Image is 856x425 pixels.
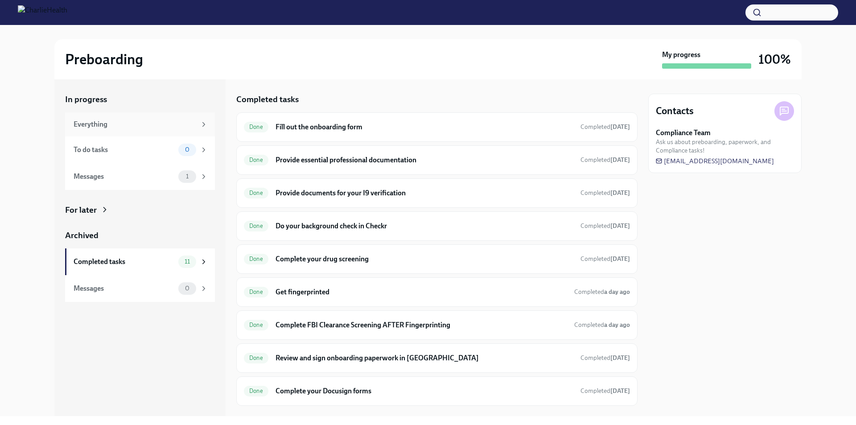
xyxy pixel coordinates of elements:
[181,173,194,180] span: 1
[580,387,630,395] span: Completed
[244,384,630,398] a: DoneComplete your Docusign formsCompleted[DATE]
[610,123,630,131] strong: [DATE]
[244,256,268,262] span: Done
[656,138,794,155] span: Ask us about preboarding, paperwork, and Compliance tasks!
[179,258,195,265] span: 11
[580,354,630,362] span: Completed
[18,5,67,20] img: CharlieHealth
[74,284,175,293] div: Messages
[574,321,630,329] span: Completed
[276,188,573,198] h6: Provide documents for your I9 verification
[580,255,630,263] span: August 8th, 2025 01:29
[74,145,175,155] div: To do tasks
[65,204,215,216] a: For later
[276,254,573,264] h6: Complete your drug screening
[65,136,215,163] a: To do tasks0
[276,320,567,330] h6: Complete FBI Clearance Screening AFTER Fingerprinting
[610,387,630,395] strong: [DATE]
[580,222,630,230] span: August 5th, 2025 21:40
[656,157,774,165] a: [EMAIL_ADDRESS][DOMAIN_NAME]
[65,163,215,190] a: Messages1
[574,321,630,329] span: August 12th, 2025 06:51
[580,255,630,263] span: Completed
[65,248,215,275] a: Completed tasks11
[610,255,630,263] strong: [DATE]
[244,388,268,394] span: Done
[580,222,630,230] span: Completed
[656,104,694,118] h4: Contacts
[180,285,195,292] span: 0
[74,172,175,182] div: Messages
[610,189,630,197] strong: [DATE]
[662,50,700,60] strong: My progress
[236,94,299,105] h5: Completed tasks
[65,204,97,216] div: For later
[74,257,175,267] div: Completed tasks
[580,387,630,395] span: August 6th, 2025 08:56
[276,353,573,363] h6: Review and sign onboarding paperwork in [GEOGRAPHIC_DATA]
[244,219,630,233] a: DoneDo your background check in CheckrCompleted[DATE]
[276,122,573,132] h6: Fill out the onboarding form
[580,156,630,164] span: Completed
[276,155,573,165] h6: Provide essential professional documentation
[244,153,630,167] a: DoneProvide essential professional documentationCompleted[DATE]
[244,186,630,200] a: DoneProvide documents for your I9 verificationCompleted[DATE]
[65,50,143,68] h2: Preboarding
[244,285,630,299] a: DoneGet fingerprintedCompleteda day ago
[65,94,215,105] a: In progress
[610,354,630,362] strong: [DATE]
[244,223,268,229] span: Done
[244,322,268,328] span: Done
[244,355,268,361] span: Done
[610,222,630,230] strong: [DATE]
[65,275,215,302] a: Messages0
[244,318,630,332] a: DoneComplete FBI Clearance Screening AFTER FingerprintingCompleteda day ago
[244,351,630,365] a: DoneReview and sign onboarding paperwork in [GEOGRAPHIC_DATA]Completed[DATE]
[580,156,630,164] span: August 11th, 2025 08:33
[276,386,573,396] h6: Complete your Docusign forms
[574,288,630,296] span: August 11th, 2025 17:38
[604,288,630,296] strong: a day ago
[574,288,630,296] span: Completed
[580,189,630,197] span: Completed
[244,252,630,266] a: DoneComplete your drug screeningCompleted[DATE]
[580,189,630,197] span: August 8th, 2025 15:25
[65,112,215,136] a: Everything
[244,124,268,130] span: Done
[580,354,630,362] span: August 8th, 2025 18:09
[244,190,268,196] span: Done
[180,146,195,153] span: 0
[74,120,196,129] div: Everything
[580,123,630,131] span: Completed
[244,157,268,163] span: Done
[65,230,215,241] a: Archived
[244,120,630,134] a: DoneFill out the onboarding formCompleted[DATE]
[610,156,630,164] strong: [DATE]
[656,128,711,138] strong: Compliance Team
[276,221,573,231] h6: Do your background check in Checkr
[244,289,268,295] span: Done
[604,321,630,329] strong: a day ago
[758,51,791,67] h3: 100%
[276,287,567,297] h6: Get fingerprinted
